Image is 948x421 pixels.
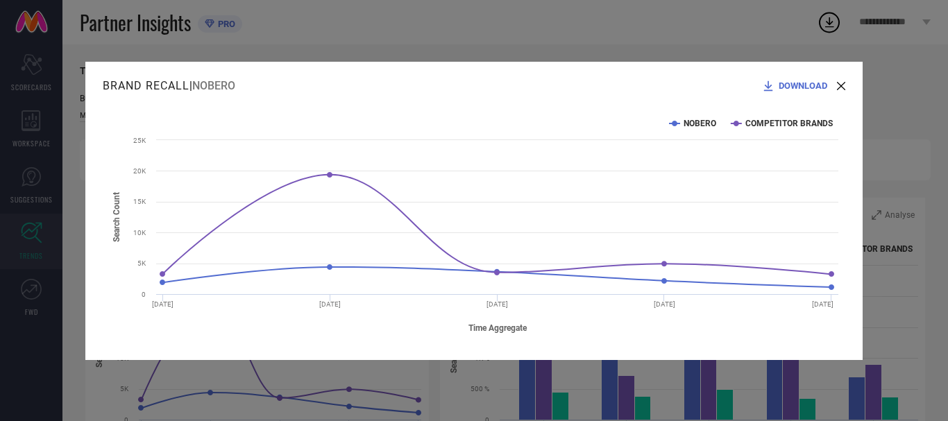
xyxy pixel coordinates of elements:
[103,79,235,92] div: |
[192,79,235,92] span: NOBERO
[486,300,508,308] text: [DATE]
[745,119,833,128] text: COMPETITOR BRANDS
[319,300,341,308] text: [DATE]
[137,259,146,267] text: 5K
[133,167,146,175] text: 20K
[133,137,146,144] text: 25K
[761,79,834,93] div: Download
[112,192,121,242] tspan: Search Count
[779,80,827,91] span: DOWNLOAD
[103,79,189,92] h1: Brand Recall
[468,323,527,333] tspan: Time Aggregate
[152,300,173,308] text: [DATE]
[684,119,716,128] text: NOBERO
[654,300,675,308] text: [DATE]
[133,229,146,237] text: 10K
[812,300,833,308] text: [DATE]
[142,291,146,298] text: 0
[133,198,146,205] text: 15K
